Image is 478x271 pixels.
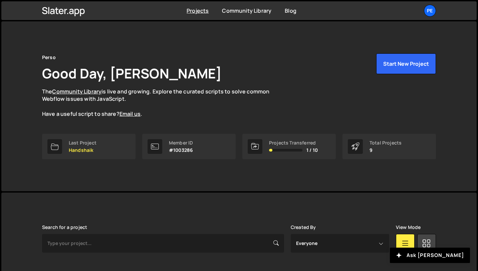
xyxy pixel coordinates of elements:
[222,7,271,14] a: Community Library
[169,140,193,146] div: Member ID
[269,140,318,146] div: Projects Transferred
[424,5,436,17] a: Pe
[390,248,470,263] button: Ask [PERSON_NAME]
[42,225,87,230] label: Search for a project
[120,110,141,117] a: Email us
[285,7,296,14] a: Blog
[291,225,316,230] label: Created By
[370,148,402,153] p: 9
[396,225,421,230] label: View Mode
[370,140,402,146] div: Total Projects
[376,53,436,74] button: Start New Project
[42,134,136,159] a: Last Project Handshaik
[42,234,284,253] input: Type your project...
[306,148,318,153] span: 1 / 10
[42,64,222,82] h1: Good Day, [PERSON_NAME]
[69,148,96,153] p: Handshaik
[187,7,209,14] a: Projects
[42,88,282,118] p: The is live and growing. Explore the curated scripts to solve common Webflow issues with JavaScri...
[42,53,56,61] div: Perso
[169,148,193,153] p: #1003286
[69,140,96,146] div: Last Project
[52,88,101,95] a: Community Library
